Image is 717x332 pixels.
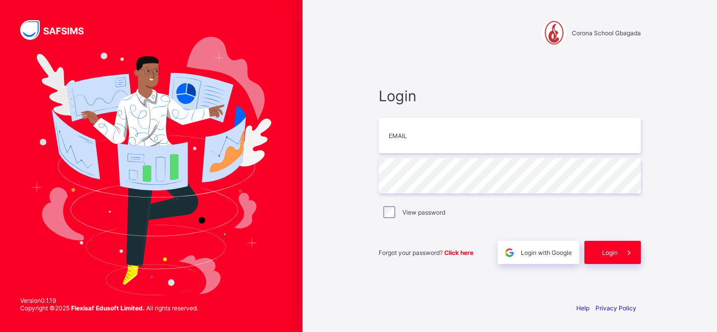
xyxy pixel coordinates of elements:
a: Click here [444,249,473,256]
span: Forgot your password? [379,249,473,256]
img: SAFSIMS Logo [20,20,96,40]
span: Version 0.1.19 [20,297,198,304]
span: Copyright © 2025 All rights reserved. [20,304,198,312]
img: Hero Image [31,37,271,295]
img: google.396cfc9801f0270233282035f929180a.svg [504,247,515,258]
span: Login with Google [521,249,572,256]
strong: Flexisaf Edusoft Limited. [71,304,145,312]
span: Corona School Gbagada [572,29,641,37]
label: View password [402,209,445,216]
span: Login [379,87,641,105]
a: Help [576,304,589,312]
span: Login [602,249,618,256]
a: Privacy Policy [595,304,636,312]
